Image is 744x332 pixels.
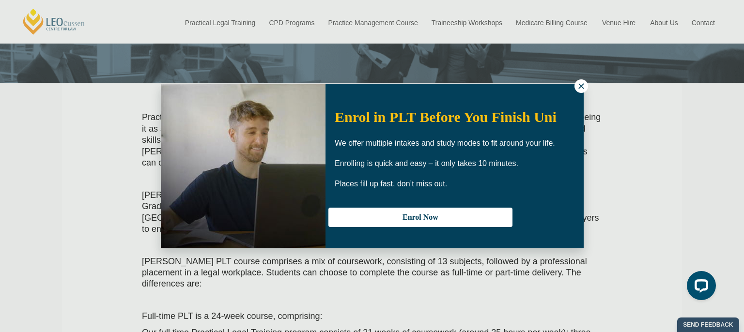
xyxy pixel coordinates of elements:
span: We offer multiple intakes and study modes to fit around your life. [335,139,555,147]
span: Enrolling is quick and easy – it only takes 10 minutes. [335,159,518,167]
span: Enrol in PLT Before You Finish Uni [335,109,557,125]
button: Close [574,79,588,93]
button: Enrol Now [328,208,512,227]
img: Woman in yellow blouse holding folders looking to the right and smiling [161,84,325,248]
span: Places fill up fast, don’t miss out. [335,180,447,188]
iframe: LiveChat chat widget [679,267,720,308]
